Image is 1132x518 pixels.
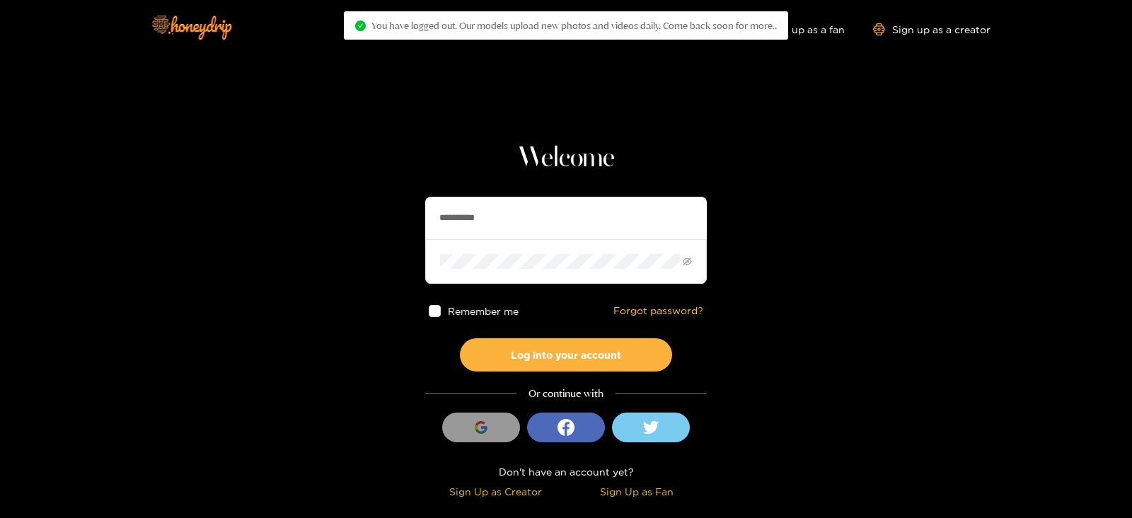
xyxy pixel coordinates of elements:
[460,338,672,372] button: Log into your account
[355,21,366,31] span: check-circle
[425,464,707,480] div: Don't have an account yet?
[570,483,703,500] div: Sign Up as Fan
[448,306,519,316] span: Remember me
[425,386,707,402] div: Or continue with
[613,305,703,317] a: Forgot password?
[425,142,707,175] h1: Welcome
[873,23,990,35] a: Sign up as a creator
[429,483,562,500] div: Sign Up as Creator
[371,20,777,31] span: You have logged out. Our models upload new photos and videos daily. Come back soon for more..
[748,23,845,35] a: Sign up as a fan
[683,257,692,266] span: eye-invisible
